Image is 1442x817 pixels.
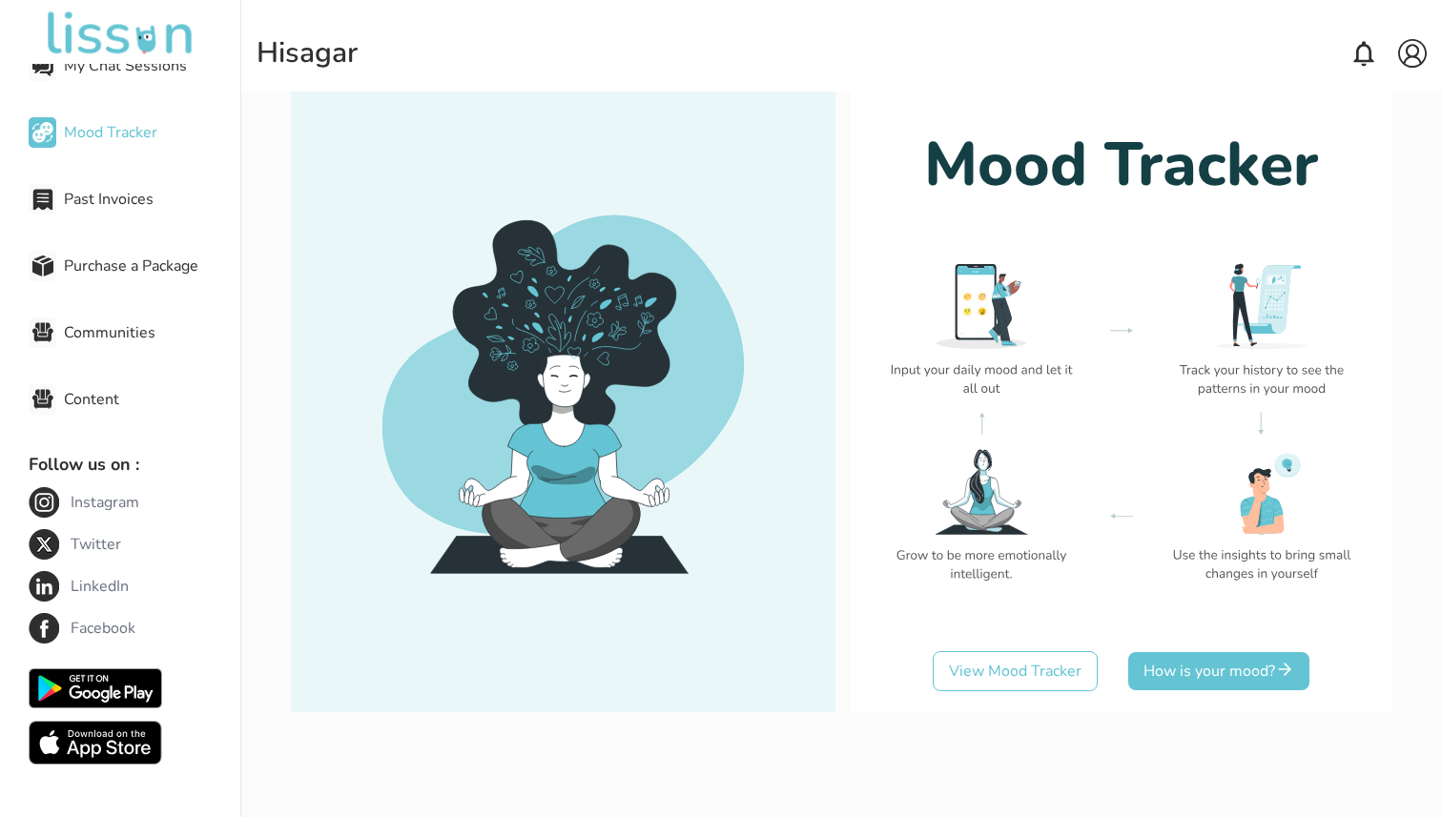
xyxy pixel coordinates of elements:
span: Mood Tracker [64,121,240,144]
span: LinkedIn [71,575,129,598]
a: FacebookFacebook [29,613,240,643]
span: Communities [64,321,240,344]
a: InstagramInstagram [29,487,240,518]
div: Hi sagar [257,36,358,71]
a: LinkedInLinkedIn [29,571,240,602]
span: Purchase a Package [64,255,240,277]
a: Google Play Store [29,664,162,719]
img: moodtrackerBanner.svg [883,256,1360,590]
img: My Chat Sessions [32,55,53,76]
img: App Store [29,719,162,766]
button: How is your mood? [1128,652,1309,690]
img: account.svg [1398,39,1427,68]
img: Mood Tracker [32,122,53,143]
p: Follow us on : [29,451,240,478]
span: Twitter [71,533,121,556]
img: Past Invoices [32,189,53,210]
img: Content [32,389,53,410]
img: moodbanner1.svg [382,214,744,575]
span: Facebook [71,617,135,640]
img: Twitter [29,529,59,560]
a: TwitterTwitter [29,529,240,560]
img: Purchase a Package [32,255,53,276]
img: Google Play Store [29,664,162,712]
img: LinkedIn [29,571,59,602]
a: App Store [29,719,162,773]
button: View Mood Tracker [933,651,1098,691]
img: Instagram [29,487,59,518]
img: undefined [44,11,196,57]
h1: Mood Tracker [924,134,1318,195]
span: My Chat Sessions [64,54,240,77]
span: Instagram [71,491,139,514]
span: Content [64,388,240,411]
img: Facebook [29,613,59,643]
img: Communities [32,322,53,343]
span: Past Invoices [64,188,240,211]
